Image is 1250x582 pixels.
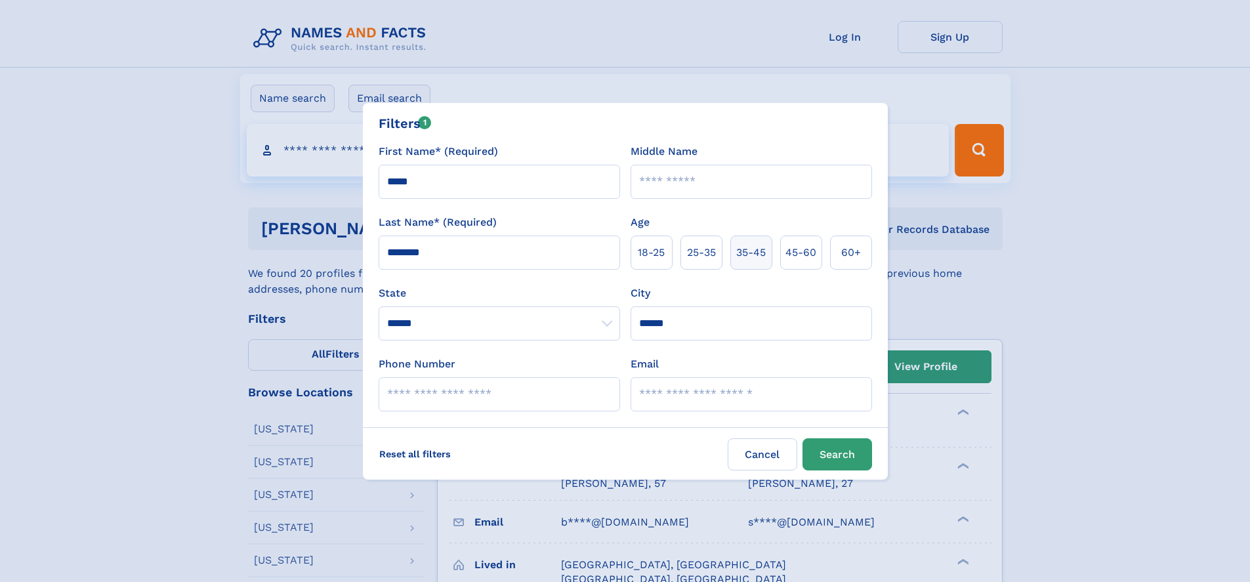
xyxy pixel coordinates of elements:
div: Filters [379,114,432,133]
label: City [631,285,650,301]
button: Search [802,438,872,470]
span: 18‑25 [638,245,665,260]
label: Reset all filters [371,438,459,470]
span: 35‑45 [736,245,766,260]
label: Middle Name [631,144,698,159]
label: State [379,285,620,301]
span: 45‑60 [785,245,816,260]
label: Email [631,356,659,372]
label: First Name* (Required) [379,144,498,159]
label: Last Name* (Required) [379,215,497,230]
label: Age [631,215,650,230]
label: Phone Number [379,356,455,372]
label: Cancel [728,438,797,470]
span: 25‑35 [687,245,716,260]
span: 60+ [841,245,861,260]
